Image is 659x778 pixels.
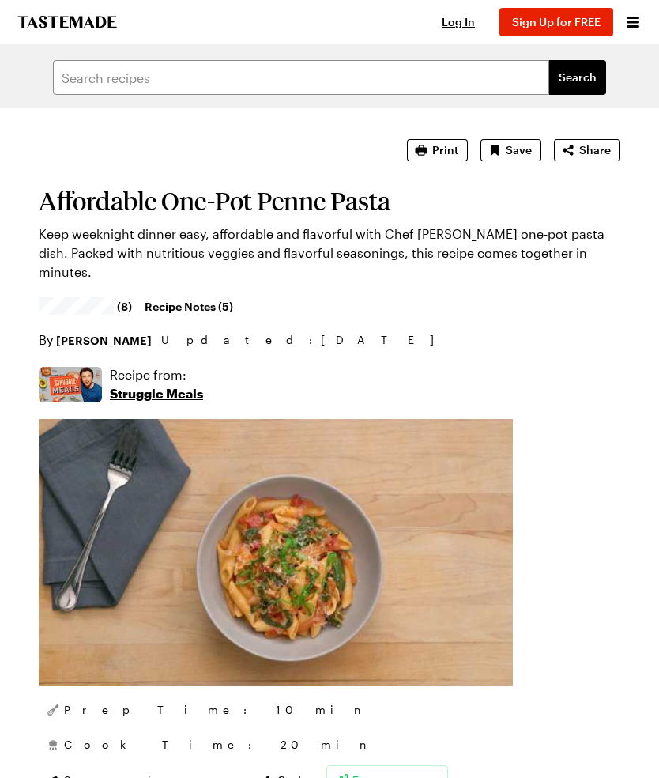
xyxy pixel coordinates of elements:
[39,300,132,312] a: 4.5/5 stars from 8 reviews
[559,70,597,85] span: Search
[480,139,541,161] button: Save recipe
[39,367,102,402] img: Show where recipe is used
[512,15,601,28] span: Sign Up for FREE
[110,365,203,403] a: Recipe from:Struggle Meals
[442,15,475,28] span: Log In
[39,225,620,281] p: Keep weeknight dinner easy, affordable and flavorful with Chef [PERSON_NAME] one-pot pasta dish. ...
[16,16,119,28] a: To Tastemade Home Page
[145,297,233,315] a: Recipe Notes (5)
[39,330,152,349] p: By
[117,298,132,314] span: (8)
[623,12,643,32] button: Open menu
[499,8,613,36] button: Sign Up for FREE
[579,142,611,158] span: Share
[64,702,367,718] span: Prep Time: 10 min
[110,384,203,403] p: Struggle Meals
[554,139,620,161] button: Share
[427,14,490,30] button: Log In
[53,60,549,95] input: Search recipes
[161,331,450,349] span: Updated : [DATE]
[549,60,606,95] button: filters
[407,139,468,161] button: Print
[64,737,372,753] span: Cook Time: 20 min
[39,187,620,215] h1: Affordable One-Pot Penne Pasta
[432,142,458,158] span: Print
[506,142,532,158] span: Save
[110,365,203,384] p: Recipe from:
[56,331,152,349] a: [PERSON_NAME]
